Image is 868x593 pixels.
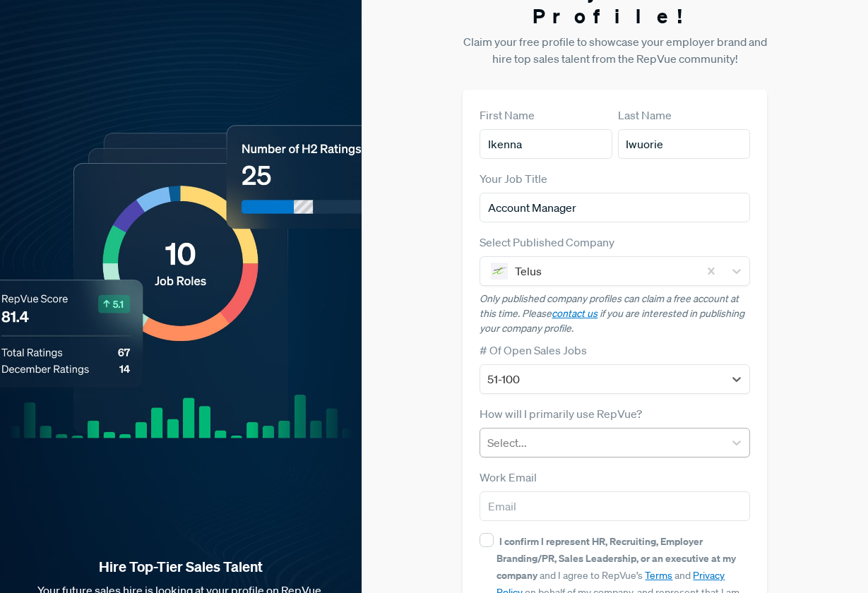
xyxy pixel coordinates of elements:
input: First Name [480,129,612,159]
label: First Name [480,107,535,124]
p: Only published company profiles can claim a free account at this time. Please if you are interest... [480,292,749,336]
strong: Hire Top-Tier Sales Talent [23,558,339,576]
label: Your Job Title [480,170,547,187]
strong: I confirm I represent HR, Recruiting, Employer Branding/PR, Sales Leadership, or an executive at ... [497,534,736,582]
img: Telus [491,263,508,280]
label: # Of Open Sales Jobs [480,342,587,359]
label: How will I primarily use RepVue? [480,405,642,422]
p: Claim your free profile to showcase your employer brand and hire top sales talent from the RepVue... [463,33,766,67]
input: Title [480,193,749,222]
label: Last Name [618,107,672,124]
label: Work Email [480,469,537,486]
label: Select Published Company [480,234,614,251]
input: Email [480,491,749,521]
a: Terms [645,569,672,582]
input: Last Name [618,129,750,159]
a: contact us [552,307,598,320]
